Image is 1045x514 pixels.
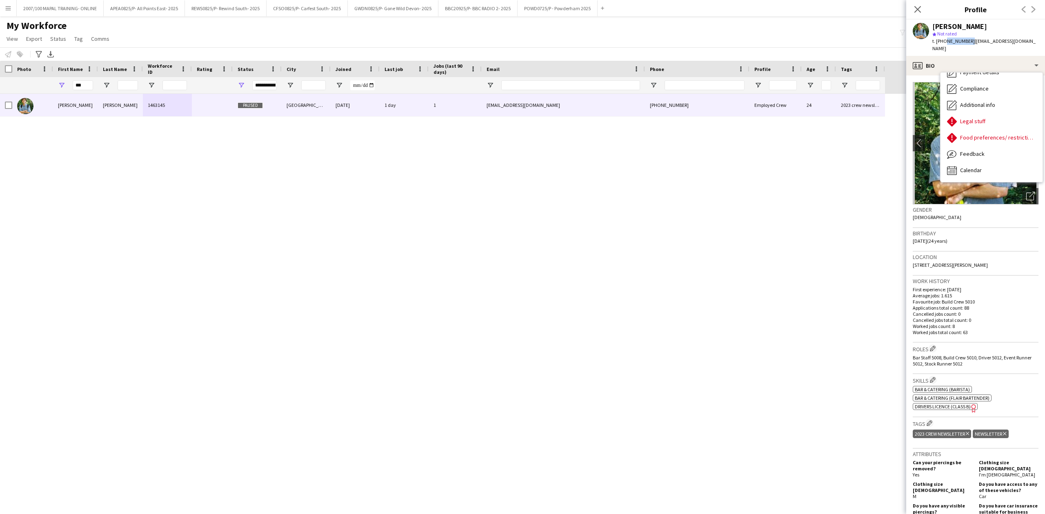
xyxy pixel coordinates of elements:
div: Feedback [940,146,1043,162]
button: GWDN0825/P- Gone Wild Devon- 2025 [348,0,438,16]
div: Food preferences/ restrictions [940,130,1043,146]
div: 2023 crew newsletter, Newsletter [836,94,885,116]
input: Tags Filter Input [856,80,880,90]
button: CFSO0825/P- Carfest South- 2025 [267,0,348,16]
div: 2023 crew newsletter [913,430,971,438]
p: Cancelled jobs count: 0 [913,311,1038,317]
div: [PERSON_NAME] [98,94,143,116]
button: Open Filter Menu [58,82,65,89]
p: Applications total count: 88 [913,305,1038,311]
a: View [3,33,21,44]
h5: Do you have access to any of these vehicles? [979,481,1038,493]
button: Open Filter Menu [336,82,343,89]
h3: Work history [913,277,1038,285]
button: Open Filter Menu [807,82,814,89]
div: Compliance [940,81,1043,97]
div: Calendar [940,162,1043,179]
h3: Birthday [913,230,1038,237]
button: POWD0725/P - Powderham 2025 [518,0,598,16]
div: 1463145 [143,94,192,116]
h3: Attributes [913,450,1038,458]
button: Open Filter Menu [650,82,657,89]
p: Worked jobs total count: 63 [913,329,1038,335]
span: [DATE] (24 years) [913,238,947,244]
p: Average jobs: 1.615 [913,292,1038,299]
span: Calendar [960,166,982,174]
span: t. [PHONE_NUMBER] [932,38,975,44]
span: Food preferences/ restrictions [960,134,1036,141]
input: Joined Filter Input [350,80,375,90]
span: M [913,493,916,499]
span: Not rated [937,31,957,37]
app-action-btn: Advanced filters [34,49,44,59]
span: Bar & Catering (Barista) [915,386,970,392]
span: Tags [841,66,852,72]
p: Worked jobs count: 8 [913,323,1038,329]
img: Crew avatar or photo [913,82,1038,204]
p: Cancelled jobs total count: 0 [913,317,1038,323]
span: Yes [913,472,919,478]
h3: Location [913,253,1038,261]
span: Additional info [960,101,995,109]
span: Last job [385,66,403,72]
span: I'm [DEMOGRAPHIC_DATA] [979,472,1035,478]
span: Export [26,35,42,42]
span: Status [50,35,66,42]
span: My Workforce [7,20,67,32]
span: Age [807,66,815,72]
p: First experience: [DATE] [913,286,1038,292]
span: Workforce ID [148,63,177,75]
button: Open Filter Menu [487,82,494,89]
span: Car [979,493,986,499]
span: Photo [17,66,31,72]
button: Open Filter Menu [287,82,294,89]
div: [DATE] [331,94,380,116]
span: Drivers Licence (Class B) [915,403,971,410]
span: Joined [336,66,351,72]
span: [DEMOGRAPHIC_DATA] [913,214,961,220]
div: 24 [802,94,836,116]
span: Payment details [960,69,999,76]
a: Tag [71,33,86,44]
button: BBC20925/P- BBC RADIO 2- 2025 [438,0,518,16]
input: First Name Filter Input [73,80,93,90]
span: Status [238,66,253,72]
span: Last Name [103,66,127,72]
h5: Clothing size [DEMOGRAPHIC_DATA] [913,481,972,493]
input: Age Filter Input [821,80,831,90]
input: Email Filter Input [501,80,640,90]
div: [PERSON_NAME] [932,23,987,30]
input: Workforce ID Filter Input [162,80,187,90]
h3: Skills [913,376,1038,384]
a: Comms [88,33,113,44]
div: [PERSON_NAME] [53,94,98,116]
h3: Profile [906,4,1045,15]
span: | [EMAIL_ADDRESS][DOMAIN_NAME] [932,38,1036,51]
img: Bobby Woodcock [17,98,33,114]
div: Legal stuff [940,113,1043,130]
span: Jobs (last 90 days) [434,63,467,75]
app-action-btn: Export XLSX [46,49,56,59]
span: Legal stuff [960,117,985,125]
div: [GEOGRAPHIC_DATA] [282,94,331,116]
span: Feedback [960,150,985,157]
span: Profile [754,66,771,72]
span: Bar Staff 5008, Build Crew 5010, Driver 5012, Event Runner 5012, Stock Runner 5012 [913,354,1032,367]
div: Bio [906,56,1045,75]
button: APEA0825/P- All Points East- 2025 [104,0,185,16]
span: Compliance [960,85,989,92]
h3: Gender [913,206,1038,213]
div: Additional info [940,97,1043,113]
h3: Roles [913,344,1038,353]
span: Tag [74,35,83,42]
div: [EMAIL_ADDRESS][DOMAIN_NAME] [482,94,645,116]
div: Newsletter [973,430,1008,438]
button: Open Filter Menu [238,82,245,89]
span: [STREET_ADDRESS][PERSON_NAME] [913,262,988,268]
h5: Can your piercings be removed? [913,459,972,472]
span: Email [487,66,500,72]
div: 1 day [380,94,429,116]
div: Payment details [940,64,1043,81]
span: Paused [238,102,263,109]
span: First Name [58,66,83,72]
